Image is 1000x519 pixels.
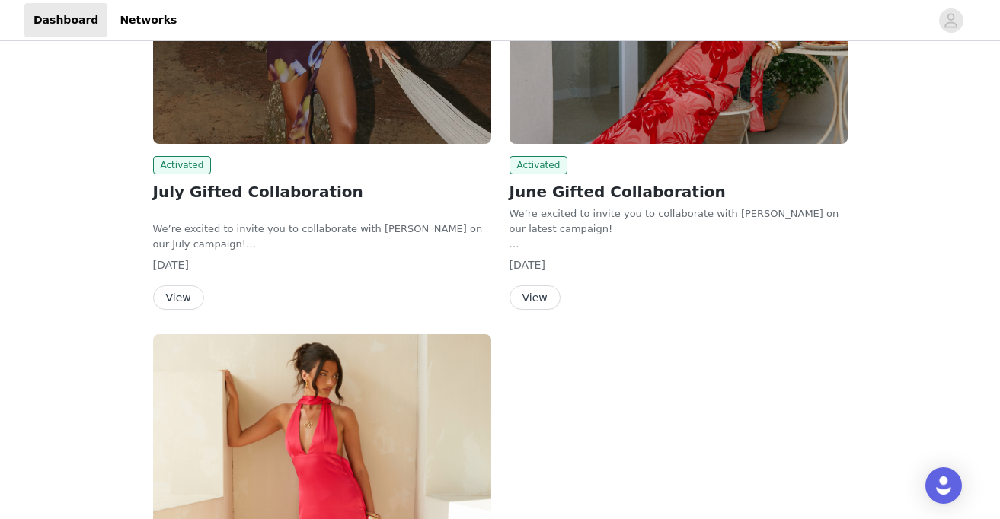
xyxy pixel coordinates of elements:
p: We’re excited to invite you to collaborate with [PERSON_NAME] on our July campaign! [153,221,491,251]
div: We’re excited to invite you to collaborate with [PERSON_NAME] on our latest campaign! [510,206,848,236]
span: [DATE] [153,259,189,271]
a: View [510,292,561,304]
a: View [153,292,204,304]
div: avatar [944,8,958,33]
button: View [510,285,561,310]
button: View [153,285,204,310]
a: Dashboard [24,3,107,37]
span: Activated [153,156,212,174]
span: Activated [510,156,568,174]
span: [DATE] [510,259,545,271]
h2: July Gifted Collaboration [153,180,491,203]
h2: June Gifted Collaboration [510,180,848,203]
a: Networks [110,3,186,37]
div: Open Intercom Messenger [925,467,962,504]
